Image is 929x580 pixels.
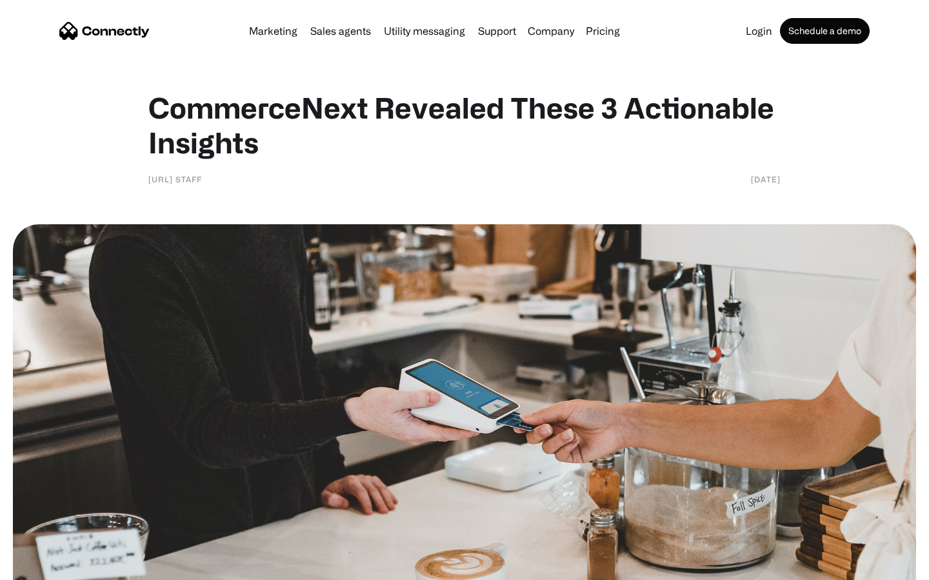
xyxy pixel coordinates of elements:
[473,26,521,36] a: Support
[148,90,781,160] h1: CommerceNext Revealed These 3 Actionable Insights
[780,18,870,44] a: Schedule a demo
[581,26,625,36] a: Pricing
[741,26,777,36] a: Login
[148,173,202,186] div: [URL] Staff
[13,557,77,575] aside: Language selected: English
[305,26,376,36] a: Sales agents
[524,22,578,40] div: Company
[26,557,77,575] ul: Language list
[244,26,303,36] a: Marketing
[379,26,470,36] a: Utility messaging
[751,173,781,186] div: [DATE]
[59,21,150,41] a: home
[528,22,574,40] div: Company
